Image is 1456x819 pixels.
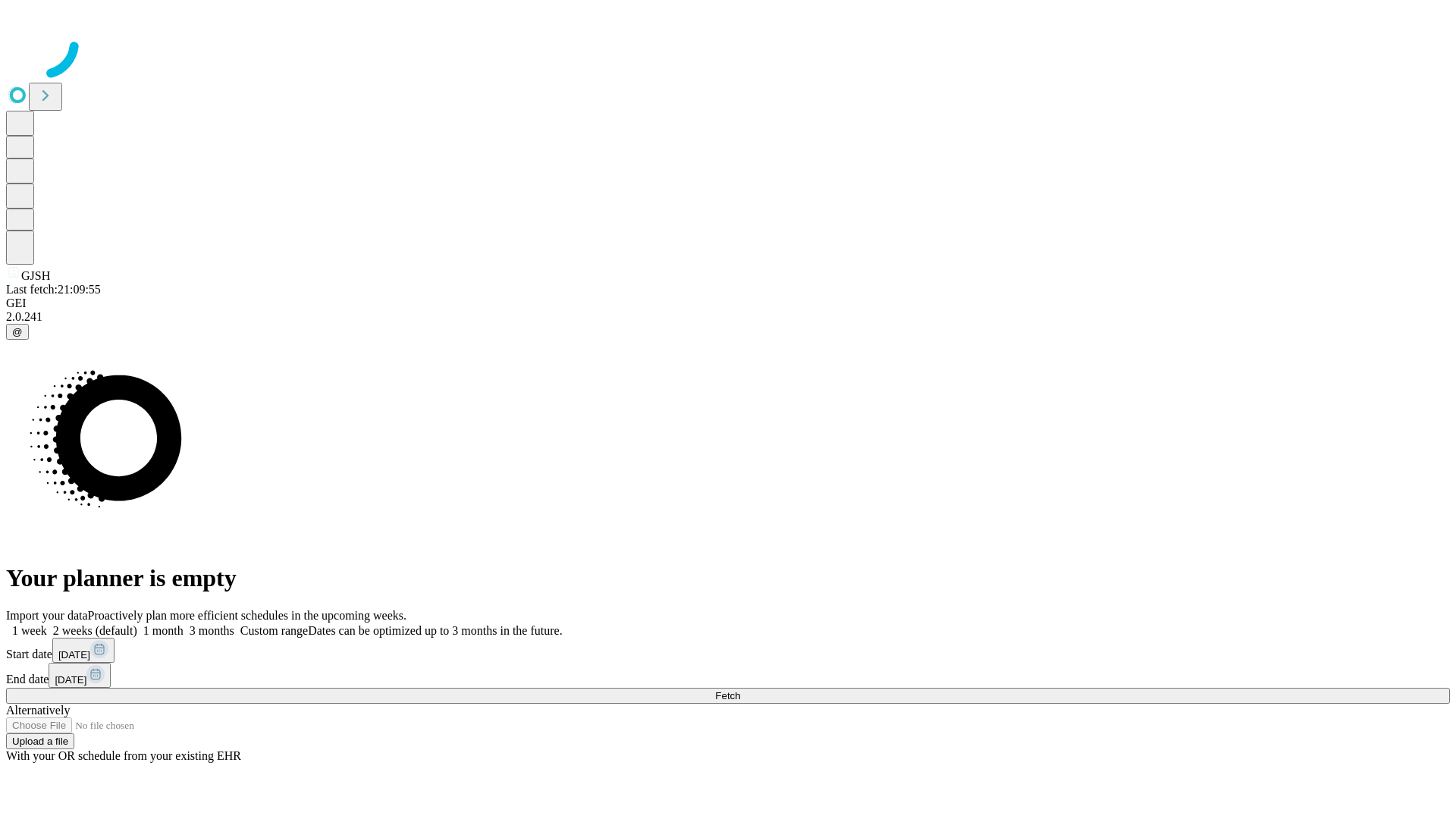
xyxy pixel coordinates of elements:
[190,624,234,637] span: 3 months
[6,283,101,296] span: Last fetch: 21:09:55
[53,624,137,637] span: 2 weeks (default)
[21,269,50,282] span: GJSH
[6,297,1450,310] div: GEI
[12,326,23,337] span: @
[6,688,1450,704] button: Fetch
[12,624,47,637] span: 1 week
[6,663,1450,688] div: End date
[52,638,115,663] button: [DATE]
[49,663,111,688] button: [DATE]
[308,624,562,637] span: Dates can be optimized up to 3 months in the future.
[6,310,1450,324] div: 2.0.241
[6,749,241,762] span: With your OR schedule from your existing EHR
[6,638,1450,663] div: Start date
[6,704,70,717] span: Alternatively
[143,624,184,637] span: 1 month
[715,690,740,701] span: Fetch
[55,674,86,686] span: [DATE]
[6,609,88,622] span: Import your data
[58,649,90,661] span: [DATE]
[6,733,74,749] button: Upload a file
[240,624,308,637] span: Custom range
[6,564,1450,592] h1: Your planner is empty
[88,609,406,622] span: Proactively plan more efficient schedules in the upcoming weeks.
[6,324,29,340] button: @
